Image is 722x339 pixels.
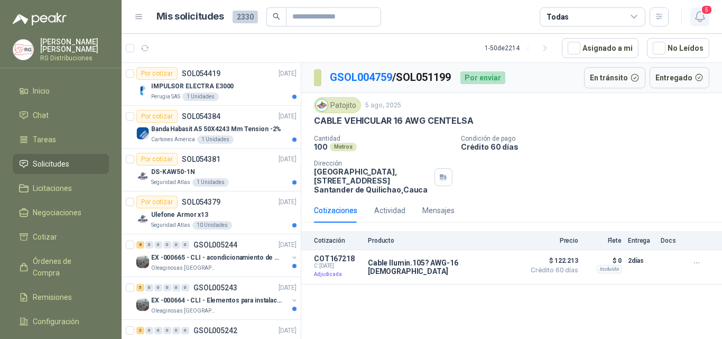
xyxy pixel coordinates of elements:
a: Por cotizarSOL054379[DATE] Company LogoUlefone Armor x13Seguridad Atlas10 Unidades [122,191,301,234]
a: Por cotizarSOL054384[DATE] Company LogoBanda Habasit A5 50X4243 Mm Tension -2%Cartones America1 U... [122,106,301,149]
span: Chat [33,109,49,121]
div: 0 [154,241,162,249]
img: Company Logo [136,127,149,140]
p: [DATE] [279,69,297,79]
img: Company Logo [316,99,328,111]
div: 0 [163,284,171,291]
div: Metros [330,143,357,151]
span: Negociaciones [33,207,81,218]
a: Negociaciones [13,203,109,223]
div: 1 Unidades [182,93,219,101]
span: Cotizar [33,231,57,243]
p: [DATE] [279,154,297,164]
a: Solicitudes [13,154,109,174]
p: RG Distribuciones [40,55,109,61]
p: [GEOGRAPHIC_DATA], [STREET_ADDRESS] Santander de Quilichao , Cauca [314,167,430,194]
p: 2 días [628,254,654,267]
div: 0 [172,284,180,291]
div: Por cotizar [136,67,178,80]
div: 0 [154,284,162,291]
a: Remisiones [13,287,109,307]
p: Condición de pago [461,135,718,142]
p: [DATE] [279,197,297,207]
div: 0 [181,327,189,334]
a: Licitaciones [13,178,109,198]
p: [DATE] [279,283,297,293]
p: 5 ago, 2025 [365,100,401,111]
span: Licitaciones [33,182,72,194]
div: 0 [163,327,171,334]
div: Todas [547,11,569,23]
a: Configuración [13,311,109,332]
a: Por cotizarSOL054419[DATE] Company LogoIMPULSOR ELECTRA E3000Perugia SAS1 Unidades [122,63,301,106]
a: 5 0 0 0 0 0 GSOL005243[DATE] Company LogoEX -000664 - CLI - Elementos para instalacion de cOleagi... [136,281,299,315]
p: Flete [585,237,622,244]
span: C: [DATE] [314,263,362,269]
p: Oleaginosas [GEOGRAPHIC_DATA][PERSON_NAME] [151,264,218,272]
p: Dirección [314,160,430,167]
div: 10 Unidades [192,221,232,230]
div: 0 [145,241,153,249]
p: [DATE] [279,240,297,250]
p: Entrega [628,237,654,244]
button: Entregado [650,67,710,88]
span: 5 [701,5,712,15]
p: Cotización [314,237,362,244]
span: Remisiones [33,291,72,303]
a: 8 0 0 0 0 0 GSOL005244[DATE] Company LogoEX -000665 - CLI - acondicionamiento de caja paraOleagin... [136,239,299,272]
div: 1 Unidades [197,135,234,144]
p: Cantidad [314,135,452,142]
p: Docs [661,237,682,244]
p: [DATE] [279,112,297,122]
p: DS-KAW50-1N [151,167,195,177]
span: 2330 [233,11,258,23]
img: Company Logo [136,84,149,97]
div: 0 [163,241,171,249]
span: Inicio [33,85,50,97]
div: Patojito [314,97,361,113]
p: Seguridad Atlas [151,178,190,187]
p: Adjudicada [314,269,362,280]
p: Banda Habasit A5 50X4243 Mm Tension -2% [151,124,281,134]
p: EX -000664 - CLI - Elementos para instalacion de c [151,296,283,306]
div: Incluido [597,265,622,273]
div: 3 [136,327,144,334]
img: Company Logo [136,170,149,182]
p: GSOL005244 [193,241,237,249]
div: Por cotizar [136,196,178,208]
p: COT167218 [314,254,362,263]
p: SOL054384 [182,113,220,120]
div: Por cotizar [136,153,178,166]
div: 5 [136,284,144,291]
p: Ulefone Armor x13 [151,210,208,220]
p: SOL054419 [182,70,220,77]
h1: Mis solicitudes [156,9,224,24]
div: Cotizaciones [314,205,357,216]
span: Crédito 60 días [525,267,578,273]
div: 1 Unidades [192,178,229,187]
p: Seguridad Atlas [151,221,190,230]
div: Mensajes [422,205,455,216]
a: Cotizar [13,227,109,247]
button: Asignado a mi [562,38,638,58]
p: Crédito 60 días [461,142,718,151]
p: Cartones America [151,135,195,144]
a: Órdenes de Compra [13,251,109,283]
img: Company Logo [136,298,149,311]
p: Precio [525,237,578,244]
div: 0 [172,327,180,334]
div: 0 [181,241,189,249]
p: EX -000665 - CLI - acondicionamiento de caja para [151,253,283,263]
button: 5 [690,7,709,26]
p: IMPULSOR ELECTRA E3000 [151,81,234,91]
span: Tareas [33,134,56,145]
p: Oleaginosas [GEOGRAPHIC_DATA][PERSON_NAME] [151,307,218,315]
a: Inicio [13,81,109,101]
p: Cable Ilumin.105? AWG-16 [DEMOGRAPHIC_DATA] [368,259,519,276]
p: GSOL005243 [193,284,237,291]
a: Chat [13,105,109,125]
p: $ 0 [585,254,622,267]
div: 0 [145,284,153,291]
span: Órdenes de Compra [33,255,99,279]
img: Company Logo [136,213,149,225]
